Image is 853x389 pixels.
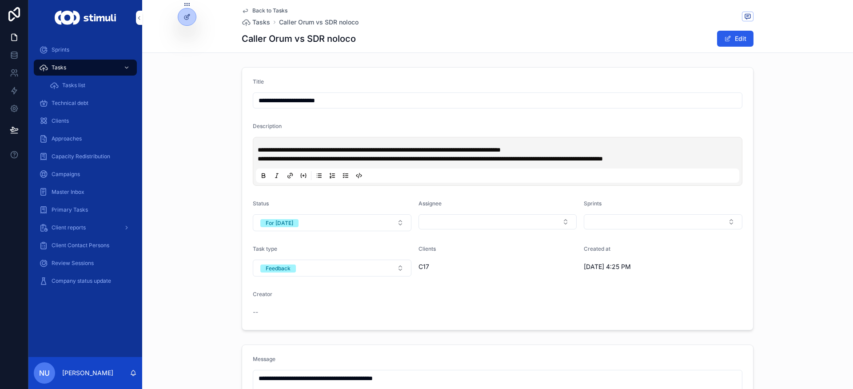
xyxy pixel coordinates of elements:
[52,135,82,142] span: Approaches
[584,200,602,207] span: Sprints
[266,265,291,273] div: Feedback
[242,32,356,45] h1: Caller Orum vs SDR noloco
[253,78,264,85] span: Title
[52,188,84,196] span: Master Inbox
[419,214,577,229] button: Select Button
[52,242,109,249] span: Client Contact Persons
[34,42,137,58] a: Sprints
[717,31,753,47] button: Edit
[34,95,137,111] a: Technical debt
[44,77,137,93] a: Tasks list
[52,224,86,231] span: Client reports
[252,7,287,14] span: Back to Tasks
[253,260,411,277] button: Select Button
[62,82,85,89] span: Tasks list
[253,308,258,317] span: --
[52,64,66,71] span: Tasks
[52,153,110,160] span: Capacity Redistribution
[52,277,111,285] span: Company status update
[34,255,137,271] a: Review Sessions
[52,46,69,53] span: Sprints
[52,117,69,124] span: Clients
[242,18,270,27] a: Tasks
[584,245,610,252] span: Created at
[266,219,293,227] div: For [DATE]
[52,260,94,267] span: Review Sessions
[34,166,137,182] a: Campaigns
[252,18,270,27] span: Tasks
[52,206,88,213] span: Primary Tasks
[253,291,272,297] span: Creator
[253,214,411,231] button: Select Button
[52,100,88,107] span: Technical debt
[34,220,137,236] a: Client reports
[34,131,137,147] a: Approaches
[34,184,137,200] a: Master Inbox
[62,369,113,377] p: [PERSON_NAME]
[419,200,442,207] span: Assignee
[52,171,80,178] span: Campaigns
[34,237,137,253] a: Client Contact Persons
[253,245,277,252] span: Task type
[419,262,429,271] span: C17
[584,262,701,271] span: [DATE] 4:25 PM
[39,368,50,378] span: NU
[34,113,137,129] a: Clients
[253,123,282,129] span: Description
[253,200,269,207] span: Status
[28,36,142,301] div: scrollable content
[34,202,137,218] a: Primary Tasks
[55,11,116,25] img: App logo
[584,214,742,229] button: Select Button
[34,60,137,76] a: Tasks
[242,7,287,14] a: Back to Tasks
[34,273,137,289] a: Company status update
[419,245,436,252] span: Clients
[34,148,137,164] a: Capacity Redistribution
[279,18,359,27] a: Caller Orum vs SDR noloco
[253,356,275,362] span: Message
